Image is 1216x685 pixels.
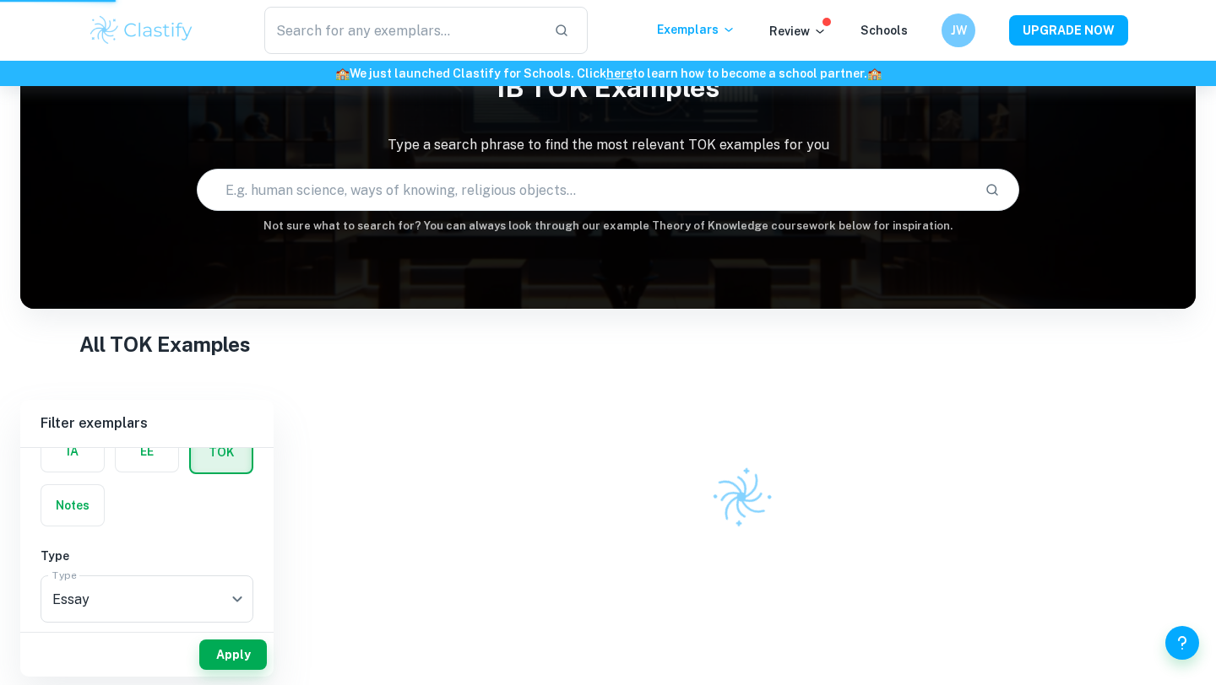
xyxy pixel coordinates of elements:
h1: All TOK Examples [79,329,1137,359]
button: IA [41,431,104,472]
button: UPGRADE NOW [1009,15,1128,46]
p: Type a search phrase to find the most relevant TOK examples for you [20,135,1196,155]
button: Apply [199,639,267,670]
span: 🏫 [335,67,350,80]
button: Notes [41,485,104,526]
label: Type [52,568,77,582]
a: here [606,67,632,80]
a: Schools [860,24,908,37]
div: Essay [41,575,253,623]
h6: JW [949,21,969,40]
button: TOK [191,432,252,472]
button: Search [978,175,1007,204]
p: Exemplars [657,20,736,39]
input: Search for any exemplars... [264,7,540,54]
h6: We just launched Clastify for Schools. Click to learn how to become a school partner. [3,64,1213,83]
input: E.g. human science, ways of knowing, religious objects... [198,166,971,213]
h1: IB TOK examples [20,61,1196,115]
h6: Not sure what to search for? You can always look through our example Theory of Knowledge coursewo... [20,218,1196,235]
h6: Filter exemplars [20,400,274,447]
img: Clastify logo [700,456,784,539]
img: Clastify logo [88,13,195,47]
h6: Type [41,547,253,565]
p: Review [769,22,827,40]
button: EE [116,431,178,472]
button: Help and Feedback [1165,626,1199,660]
button: JW [942,13,975,47]
span: 🏫 [867,67,882,80]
